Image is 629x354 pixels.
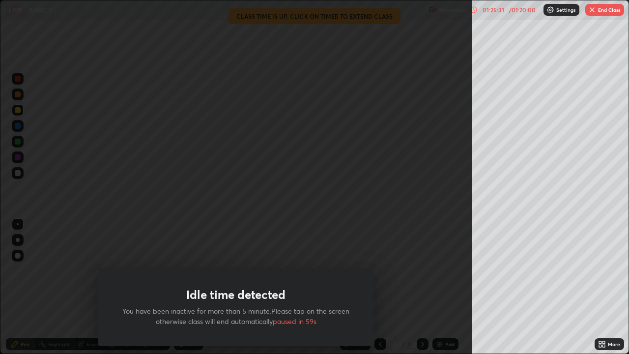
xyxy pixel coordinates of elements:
span: paused in 59s [273,317,316,326]
h1: Idle time detected [186,288,286,302]
img: class-settings-icons [546,6,554,14]
div: / 01:20:00 [507,7,538,13]
img: end-class-cross [588,6,596,14]
button: End Class [585,4,624,16]
div: More [608,342,620,347]
p: You have been inactive for more than 5 minute.Please tap on the screen otherwise class will end a... [122,306,350,326]
div: 01:25:31 [480,7,507,13]
p: Settings [556,7,575,12]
